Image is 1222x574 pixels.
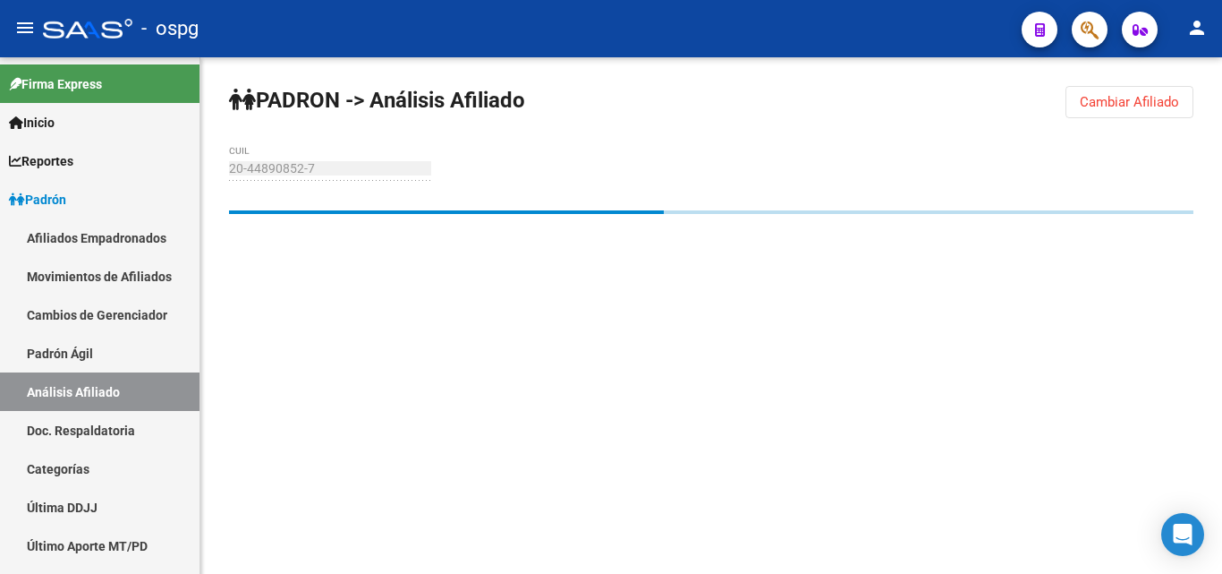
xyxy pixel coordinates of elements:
[9,74,102,94] span: Firma Express
[9,113,55,133] span: Inicio
[9,190,66,210] span: Padrón
[1080,94,1179,110] span: Cambiar Afiliado
[1161,513,1204,556] div: Open Intercom Messenger
[229,88,525,113] strong: PADRON -> Análisis Afiliado
[14,17,36,39] mat-icon: menu
[9,151,73,171] span: Reportes
[141,9,199,48] span: - ospg
[1186,17,1208,39] mat-icon: person
[1065,86,1193,118] button: Cambiar Afiliado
